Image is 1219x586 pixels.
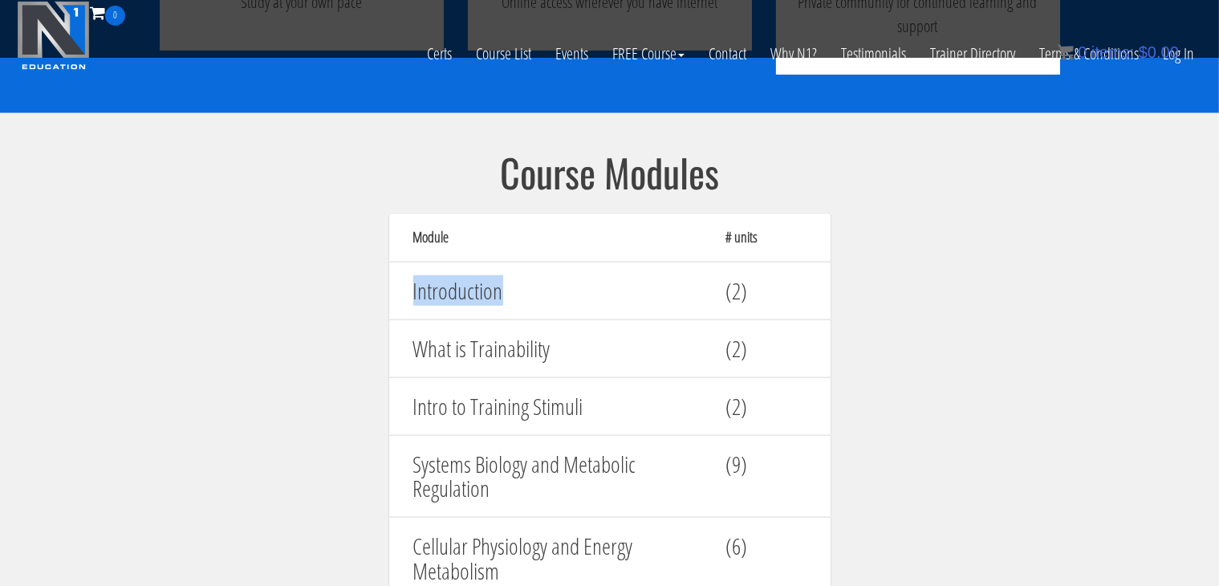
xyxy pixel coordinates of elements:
a: Log In [1151,26,1206,82]
h4: What is Trainability [413,336,702,361]
bdi: 0.00 [1139,43,1179,61]
span: $ [1139,43,1148,61]
h4: (2) [726,279,807,303]
a: Events [543,26,600,82]
strong: Module [413,227,449,246]
h4: Introduction [413,279,702,303]
a: FREE Course [600,26,697,82]
h2: Course Modules [388,152,831,214]
h4: (2) [726,394,807,419]
a: Trainer Directory [918,26,1027,82]
a: 0 [90,2,125,23]
h4: (2) [726,336,807,361]
a: Contact [697,26,758,82]
h4: Intro to Training Stimuli [413,394,702,419]
a: Course List [464,26,543,82]
img: n1-education [17,1,90,73]
strong: # units [726,227,758,246]
span: 0 [105,6,125,26]
a: 0 items: $0.00 [1058,43,1179,61]
a: Terms & Conditions [1027,26,1151,82]
span: items: [1091,43,1134,61]
img: icon11.png [1058,44,1074,60]
span: 0 [1078,43,1087,61]
h4: Cellular Physiology and Energy Metabolism [413,534,702,584]
h4: (9) [726,452,807,477]
h4: (6) [726,534,807,559]
a: Certs [415,26,464,82]
h4: Systems Biology and Metabolic Regulation [413,452,702,502]
a: Why N1? [758,26,829,82]
a: Testimonials [829,26,918,82]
